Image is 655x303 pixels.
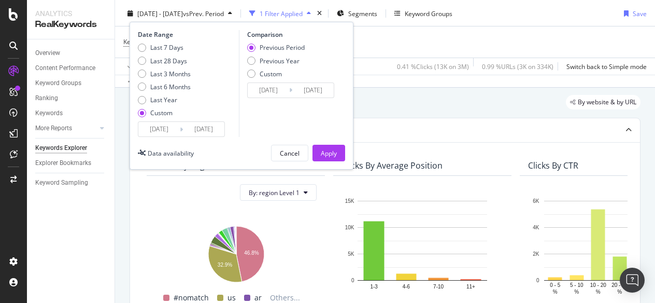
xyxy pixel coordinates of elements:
[533,225,539,230] text: 4K
[137,9,183,18] span: [DATE] - [DATE]
[35,177,107,188] a: Keyword Sampling
[35,108,63,119] div: Keywords
[617,289,622,295] text: %
[370,284,378,290] text: 1-3
[123,5,236,22] button: [DATE] - [DATE]vsPrev. Period
[403,284,410,290] text: 4-6
[292,83,334,98] input: End Date
[271,145,308,161] button: Cancel
[247,30,337,39] div: Comparison
[138,57,191,65] div: Last 28 Days
[138,82,191,91] div: Last 6 Months
[280,149,300,158] div: Cancel
[150,57,187,65] div: Last 28 Days
[35,108,107,119] a: Keywords
[183,9,224,18] span: vs Prev. Period
[482,62,553,71] div: 0.99 % URLs ( 3K on 334K )
[315,8,324,19] div: times
[150,82,191,91] div: Last 6 Months
[35,143,107,154] a: Keywords Explorer
[123,58,153,75] button: Apply
[578,99,636,105] span: By website & by URL
[351,278,354,283] text: 0
[570,282,583,288] text: 5 - 10
[35,158,107,169] a: Explorer Bookmarks
[155,221,317,283] svg: A chart.
[550,282,560,288] text: 0 - 5
[244,250,259,256] text: 46.8%
[148,149,194,158] div: Data availability
[533,198,539,204] text: 6K
[566,62,647,71] div: Switch back to Simple mode
[35,143,87,154] div: Keywords Explorer
[312,145,345,161] button: Apply
[341,196,503,296] svg: A chart.
[218,262,232,268] text: 32.9%
[35,93,107,104] a: Ranking
[574,289,579,295] text: %
[433,284,444,290] text: 7-10
[138,43,191,52] div: Last 7 Days
[35,63,107,74] a: Content Performance
[123,37,148,46] span: Keyword
[249,188,300,197] span: By: region Level 1
[35,48,107,59] a: Overview
[348,251,354,257] text: 5K
[138,122,180,136] input: Start Date
[536,278,539,283] text: 0
[348,9,377,18] span: Segments
[247,43,305,52] div: Previous Period
[620,268,645,293] div: Open Intercom Messenger
[35,78,81,89] div: Keyword Groups
[150,108,173,117] div: Custom
[553,289,558,295] text: %
[247,57,305,65] div: Previous Year
[562,58,647,75] button: Switch back to Simple mode
[138,70,191,78] div: Last 3 Months
[260,57,300,65] div: Previous Year
[138,95,191,104] div: Last Year
[35,93,58,104] div: Ranking
[321,149,337,158] div: Apply
[345,225,354,230] text: 10K
[35,177,88,188] div: Keyword Sampling
[245,5,315,22] button: 1 Filter Applied
[345,198,354,204] text: 15K
[183,122,224,136] input: End Date
[35,123,72,134] div: More Reports
[390,5,457,22] button: Keyword Groups
[35,48,60,59] div: Overview
[260,43,305,52] div: Previous Period
[633,9,647,18] div: Save
[533,251,539,257] text: 2K
[35,158,91,169] div: Explorer Bookmarks
[35,78,107,89] a: Keyword Groups
[528,160,578,171] div: Clicks By CTR
[260,70,282,78] div: Custom
[138,30,236,39] div: Date Range
[611,282,628,288] text: 20 - 40
[405,9,452,18] div: Keyword Groups
[150,95,177,104] div: Last Year
[35,123,97,134] a: More Reports
[620,5,647,22] button: Save
[397,62,469,71] div: 0.41 % Clicks ( 13K on 3M )
[138,108,191,117] div: Custom
[566,95,640,109] div: legacy label
[596,289,601,295] text: %
[240,184,317,201] button: By: region Level 1
[341,160,443,171] div: Clicks By Average Position
[150,43,183,52] div: Last 7 Days
[150,70,191,78] div: Last 3 Months
[35,63,95,74] div: Content Performance
[35,19,106,31] div: RealKeywords
[248,83,289,98] input: Start Date
[466,284,475,290] text: 11+
[333,5,381,22] button: Segments
[590,282,607,288] text: 10 - 20
[260,9,303,18] div: 1 Filter Applied
[35,8,106,19] div: Analytics
[247,70,305,78] div: Custom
